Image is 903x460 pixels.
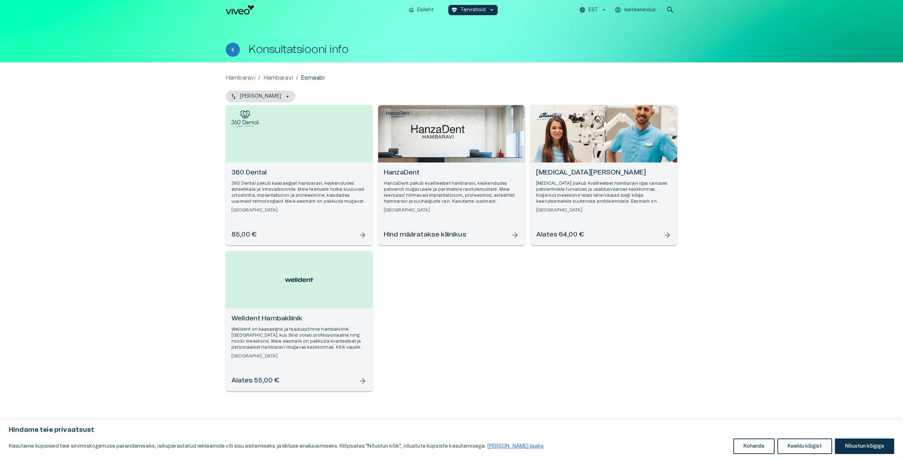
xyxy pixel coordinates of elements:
span: arrow_forward [663,231,672,239]
h6: HanzaDent [384,168,519,178]
p: EST [588,6,598,14]
p: / [296,74,298,82]
button: Nõustun kõigiga [835,438,894,454]
span: search [666,6,674,14]
span: ecg_heart [451,7,457,13]
a: Navigate to homepage [226,5,402,14]
p: HanzaDent pakub kvaliteetset hambaravi, keskendudes patsiendi mugavusele ja parimatele ravitulemu... [384,180,519,205]
p: 360 Dental pakub kaasaegset hambaravi, keskendudes esteetikale ja innovatsioonile. Meie teenuste ... [231,180,367,205]
span: arrow_forward [358,231,367,239]
button: ecg_heartTervishoidkeyboard_arrow_down [448,5,498,15]
span: Help [36,6,47,11]
h6: Alates 64,00 € [536,230,584,240]
a: Open selected supplier available booking dates [226,105,372,245]
h6: [MEDICAL_DATA][PERSON_NAME] [536,168,672,178]
h6: Hind määratakse kliinikus [384,230,466,240]
button: EST [578,5,608,15]
h6: [GEOGRAPHIC_DATA] [231,207,367,213]
button: homeEsileht [405,5,437,15]
p: / [258,74,260,82]
p: [MEDICAL_DATA] pakub kvaliteetset hambaravi igas vanuses patsientidele turvalises ja usaldusväärs... [536,180,672,205]
h6: [GEOGRAPHIC_DATA] [384,207,519,213]
a: Open selected supplier available booking dates [531,105,677,245]
img: Viveo logo [226,5,254,14]
img: HanzaDent logo [383,110,412,119]
p: Hindame teie privaatsust [9,426,894,434]
span: arrow_forward [358,377,367,385]
img: 360 Dental logo [231,110,259,127]
img: Welldent Hambakliinik logo [285,274,313,286]
span: arrow_forward [511,231,519,239]
h6: [GEOGRAPHIC_DATA] [536,207,672,213]
button: Kohanda [733,438,775,454]
p: Esileht [417,6,434,14]
a: Hambaravi [263,74,293,82]
a: Open selected supplier available booking dates [378,105,525,245]
h1: Konsultatsiooni info [248,43,349,56]
a: Open selected supplier available booking dates [226,251,372,391]
button: [PERSON_NAME] [226,91,295,102]
h6: Welldent Hambakliinik [231,314,367,324]
img: Maxilla Hambakliinik logo [536,110,564,122]
button: Iseteenindus [614,5,657,15]
button: open search modal [663,3,677,17]
h6: Alates 55,00 € [231,376,279,386]
p: [PERSON_NAME] [240,93,281,100]
button: Tagasi [226,43,240,57]
p: Iseteenindus [624,6,656,14]
p: Esmaabi [301,74,325,82]
p: Welldent on kaasaegne ja teaduspõhine hambakliinik [GEOGRAPHIC_DATA], kus Sind ootab professionaa... [231,326,367,351]
button: Keeldu kõigist [777,438,832,454]
span: home [408,7,414,13]
p: Tervishoid [460,6,486,14]
a: Hambaravi [226,74,255,82]
p: Kasutame küpsiseid teie sirvimiskogemuse parandamiseks, isikupärastatud reklaamide või sisu esita... [9,442,544,450]
h6: 85,00 € [231,230,256,240]
a: Loe lisaks [487,443,544,449]
h6: [GEOGRAPHIC_DATA] [231,353,367,359]
h6: 360 Dental [231,168,367,178]
span: keyboard_arrow_down [489,7,495,13]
